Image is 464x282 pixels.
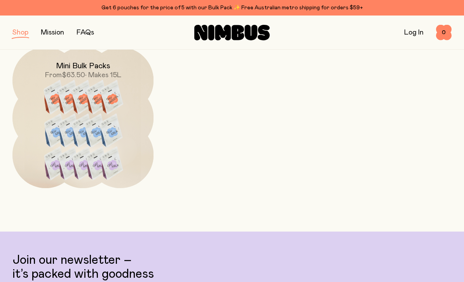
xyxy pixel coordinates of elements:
[436,25,452,40] button: 0
[85,72,121,79] span: • Makes 15L
[56,61,110,71] h2: Mini Bulk Packs
[12,47,154,188] a: Mini Bulk PacksFrom$63.50• Makes 15L
[62,72,85,79] span: $63.50
[12,253,452,281] p: Join our newsletter – it’s packed with goodness
[45,72,62,79] span: From
[404,29,424,36] a: Log In
[12,3,452,12] div: Get 6 pouches for the price of 5 with our Bulk Pack ✨ Free Australian metro shipping for orders $59+
[41,29,64,36] a: Mission
[77,29,94,36] a: FAQs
